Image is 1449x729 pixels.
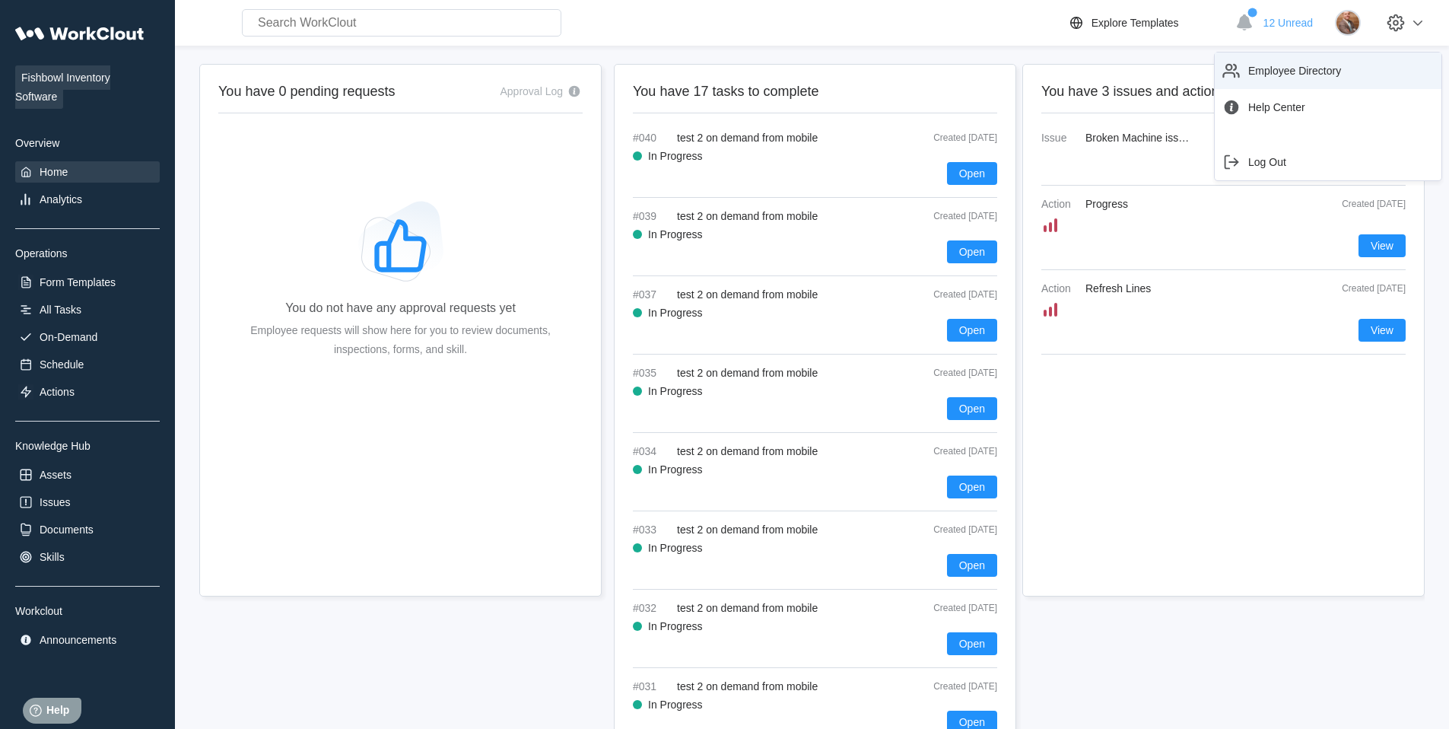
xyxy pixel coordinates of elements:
[648,228,703,240] div: In Progress
[648,620,703,632] div: In Progress
[1215,89,1441,126] a: Help Center
[947,162,997,185] button: Open
[633,210,671,222] span: #039
[15,440,160,452] div: Knowledge Hub
[15,299,160,320] a: All Tasks
[959,325,985,336] span: Open
[633,288,671,301] span: #037
[40,634,116,646] div: Announcements
[947,632,997,655] button: Open
[40,358,84,371] div: Schedule
[15,272,160,293] a: Form Templates
[15,65,110,109] span: Fishbowl Inventory Software
[1248,156,1286,168] div: Log Out
[40,524,94,536] div: Documents
[898,524,997,535] div: Created [DATE]
[898,132,997,143] div: Created [DATE]
[898,603,997,613] div: Created [DATE]
[633,132,671,144] span: #040
[15,247,160,259] div: Operations
[633,83,997,100] h2: You have 17 tasks to complete
[40,386,75,398] div: Actions
[1248,101,1305,113] div: Help Center
[959,403,985,414] span: Open
[947,397,997,420] button: Open
[218,83,396,100] h2: You have 0 pending requests
[947,554,997,577] button: Open
[40,166,68,178] div: Home
[15,161,160,183] a: Home
[15,492,160,513] a: Issues
[243,321,558,359] div: Employee requests will show here for you to review documents, inspections, forms, and skill.
[1330,199,1406,209] div: Created [DATE]
[677,288,818,301] span: test 2 on demand from mobile
[959,168,985,179] span: Open
[40,496,70,508] div: Issues
[677,524,818,536] span: test 2 on demand from mobile
[500,85,563,97] div: Approval Log
[947,476,997,498] button: Open
[677,132,818,144] span: test 2 on demand from mobile
[677,210,818,222] span: test 2 on demand from mobile
[1358,319,1406,342] button: View
[15,381,160,403] a: Actions
[15,326,160,348] a: On-Demand
[648,699,703,711] div: In Progress
[1041,132,1079,144] span: Issue
[677,367,818,379] span: test 2 on demand from mobile
[15,189,160,210] a: Analytics
[648,463,703,476] div: In Progress
[959,247,985,257] span: Open
[15,629,160,651] a: Announcements
[40,551,65,563] div: Skills
[633,367,671,379] span: #035
[648,307,703,319] div: In Progress
[648,542,703,554] div: In Progress
[15,546,160,568] a: Skills
[1215,53,1441,89] a: Employee Directory
[959,638,985,649] span: Open
[1330,283,1406,294] div: Created [DATE]
[1092,17,1179,29] div: Explore Templates
[15,519,160,540] a: Documents
[1248,65,1341,77] div: Employee Directory
[1335,10,1361,36] img: Suit_Brick.jpg
[959,717,985,727] span: Open
[677,680,818,692] span: test 2 on demand from mobile
[947,319,997,342] button: Open
[633,524,671,536] span: #033
[633,602,671,614] span: #032
[285,301,516,315] div: You do not have any approval requests yet
[242,9,561,37] input: Search WorkClout
[648,385,703,397] div: In Progress
[1371,240,1393,251] span: View
[40,193,82,205] div: Analytics
[15,354,160,375] a: Schedule
[633,445,671,457] span: #034
[633,680,671,692] span: #031
[15,464,160,485] a: Assets
[959,560,985,571] span: Open
[1041,83,1406,100] h2: You have 3 issues and actions.
[1263,17,1313,29] span: 12 Unread
[40,276,116,288] div: Form Templates
[1041,198,1079,210] span: Action
[959,482,985,492] span: Open
[1358,234,1406,257] button: View
[898,681,997,692] div: Created [DATE]
[898,446,997,457] div: Created [DATE]
[648,150,703,162] div: In Progress
[40,469,71,481] div: Assets
[1371,325,1393,336] span: View
[1085,282,1151,294] span: Refresh Lines
[677,445,818,457] span: test 2 on demand from mobile
[40,331,97,343] div: On-Demand
[1085,132,1192,144] span: Broken Machine issue on CNC Machine #1
[1041,282,1079,294] span: Action
[1067,14,1228,32] a: Explore Templates
[947,240,997,263] button: Open
[40,304,81,316] div: All Tasks
[677,602,818,614] span: test 2 on demand from mobile
[1215,144,1441,180] a: Log Out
